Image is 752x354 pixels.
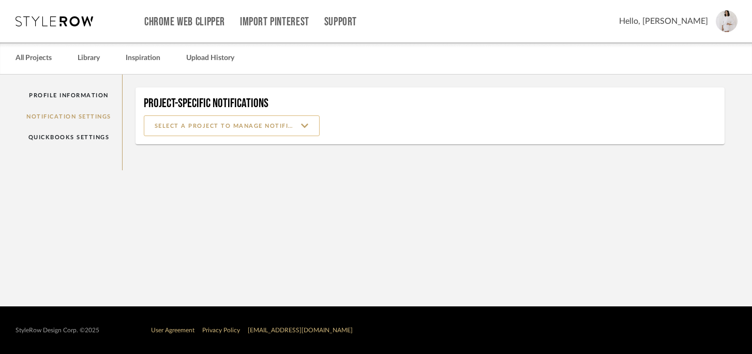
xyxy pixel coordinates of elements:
[16,51,52,65] a: All Projects
[248,327,353,333] a: [EMAIL_ADDRESS][DOMAIN_NAME]
[16,85,122,106] a: Profile Information
[716,10,738,32] img: avatar
[151,327,194,333] a: User Agreement
[126,51,160,65] a: Inspiration
[144,96,717,111] h4: Project-Specific Notifications
[16,127,122,148] a: QuickBooks Settings
[202,327,240,333] a: Privacy Policy
[324,18,357,26] a: Support
[16,327,99,334] div: StyleRow Design Corp. ©2025
[240,18,309,26] a: Import Pinterest
[78,51,100,65] a: Library
[619,15,708,27] span: Hello, [PERSON_NAME]
[144,115,320,136] input: SELECT A PROJECT TO MANAGE NOTIFICATIONS
[186,51,234,65] a: Upload History
[144,18,225,26] a: Chrome Web Clipper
